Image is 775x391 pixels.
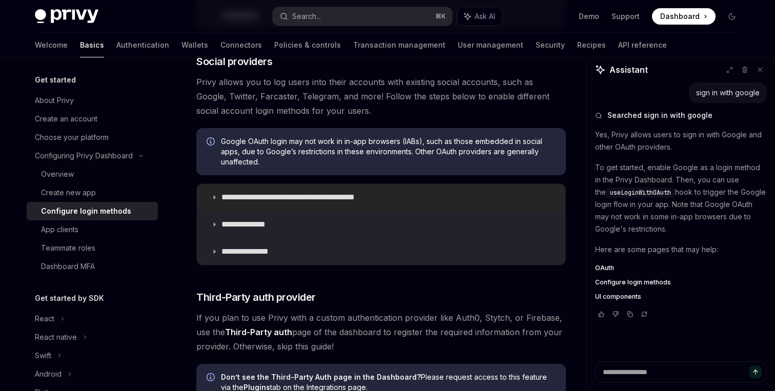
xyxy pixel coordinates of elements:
[80,33,104,57] a: Basics
[595,110,767,120] button: Searched sign in with google
[595,129,767,153] p: Yes, Privy allows users to sign in with Google and other OAuth providers.
[181,33,208,57] a: Wallets
[724,8,740,25] button: Toggle dark mode
[225,327,292,337] strong: Third-Party auth
[41,260,95,273] div: Dashboard MFA
[607,110,712,120] span: Searched sign in with google
[595,243,767,256] p: Here are some pages that may help:
[652,8,716,25] a: Dashboard
[41,223,78,236] div: App clients
[35,292,104,304] h5: Get started by SDK
[116,33,169,57] a: Authentication
[35,33,68,57] a: Welcome
[27,220,158,239] a: App clients
[274,33,341,57] a: Policies & controls
[196,290,316,304] span: Third-Party auth provider
[207,373,217,383] svg: Info
[595,264,614,272] span: OAuth
[595,278,671,286] span: Configure login methods
[536,33,565,57] a: Security
[27,239,158,257] a: Teammate roles
[435,12,446,20] span: ⌘ K
[457,7,502,26] button: Ask AI
[618,33,667,57] a: API reference
[27,202,158,220] a: Configure login methods
[35,150,133,162] div: Configuring Privy Dashboard
[660,11,700,22] span: Dashboard
[207,137,217,148] svg: Info
[196,54,272,69] span: Social providers
[41,168,74,180] div: Overview
[35,313,54,325] div: React
[41,242,95,254] div: Teammate roles
[27,110,158,128] a: Create an account
[595,278,767,286] a: Configure login methods
[35,331,77,343] div: React native
[41,205,131,217] div: Configure login methods
[35,368,62,380] div: Android
[595,293,767,301] a: UI components
[579,11,599,22] a: Demo
[273,7,452,26] button: Search...⌘K
[35,131,109,143] div: Choose your platform
[35,349,51,362] div: Swift
[35,9,98,24] img: dark logo
[196,311,566,354] span: If you plan to use Privy with a custom authentication provider like Auth0, Stytch, or Firebase, u...
[27,128,158,147] a: Choose your platform
[353,33,445,57] a: Transaction management
[611,11,640,22] a: Support
[292,10,321,23] div: Search...
[595,161,767,235] p: To get started, enable Google as a login method in the Privy Dashboard. Then, you can use the hoo...
[27,165,158,183] a: Overview
[609,64,648,76] span: Assistant
[27,91,158,110] a: About Privy
[749,366,762,378] button: Send message
[475,11,495,22] span: Ask AI
[35,94,74,107] div: About Privy
[577,33,606,57] a: Recipes
[595,293,641,301] span: UI components
[35,113,97,125] div: Create an account
[221,136,556,167] span: Google OAuth login may not work in in-app browsers (IABs), such as those embedded in social apps,...
[27,183,158,202] a: Create new app
[696,88,760,98] div: sign in with google
[595,264,767,272] a: OAuth
[41,187,96,199] div: Create new app
[458,33,523,57] a: User management
[27,257,158,276] a: Dashboard MFA
[610,189,671,197] span: useLoginWithOAuth
[221,373,421,381] strong: Don’t see the Third-Party Auth page in the Dashboard?
[35,74,76,86] h5: Get started
[196,75,566,118] span: Privy allows you to log users into their accounts with existing social accounts, such as Google, ...
[220,33,262,57] a: Connectors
